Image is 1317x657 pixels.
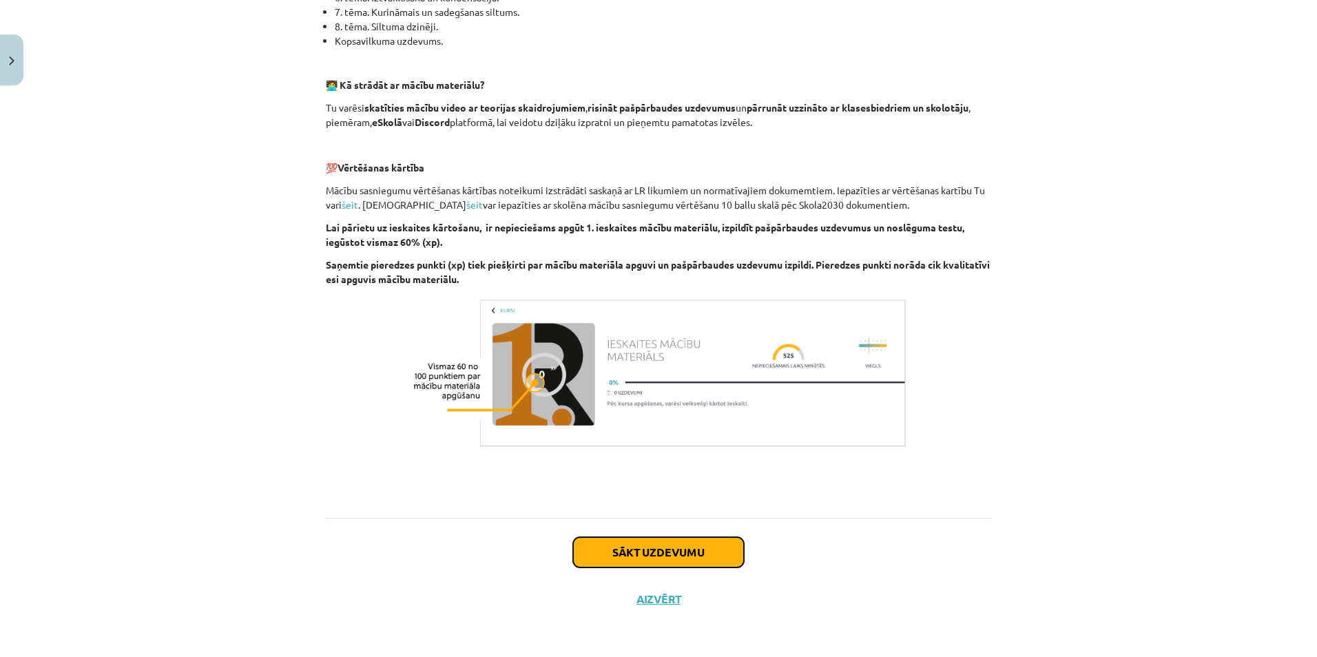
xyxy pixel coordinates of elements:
[9,56,14,65] img: icon-close-lesson-0947bae3869378f0d4975bcd49f059093ad1ed9edebbc8119c70593378902aed.svg
[326,160,991,175] p: 💯
[335,34,991,48] li: Kopsavilkuma uzdevums.
[588,101,736,114] strong: risināt pašpārbaudes uzdevumus
[326,79,484,91] strong: 🧑‍💻 Kā strādāt ar mācību materiālu?
[364,101,585,114] strong: skatīties mācību video ar teorijas skaidrojumiem
[415,116,450,128] strong: Discord
[335,5,991,19] li: 7. tēma. Kurināmais un sadegšanas siltums.
[342,198,358,211] a: šeit
[326,183,991,212] p: Mācību sasniegumu vērtēšanas kārtības noteikumi izstrādāti saskaņā ar LR likumiem un normatīvajie...
[326,258,990,285] b: Saņemtie pieredzes punkti (xp) tiek piešķirti par mācību materiāla apguvi un pašpārbaudes uzdevum...
[747,101,968,114] strong: pārrunāt uzzināto ar klasesbiedriem un skolotāju
[632,592,685,606] button: Aizvērt
[573,537,744,567] button: Sākt uzdevumu
[326,221,964,248] b: Lai pārietu uz ieskaites kārtošanu, ir nepieciešams apgūt 1. ieskaites mācību materiālu, izpildīt...
[372,116,402,128] strong: eSkolā
[335,19,991,34] li: 8. tēma. Siltuma dzinēji.
[338,161,424,174] b: Vērtēšanas kārtība
[466,198,483,211] a: šeit
[326,101,991,129] p: Tu varēsi , un , piemēram, vai platformā, lai veidotu dziļāku izpratni un pieņemtu pamatotas izvē...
